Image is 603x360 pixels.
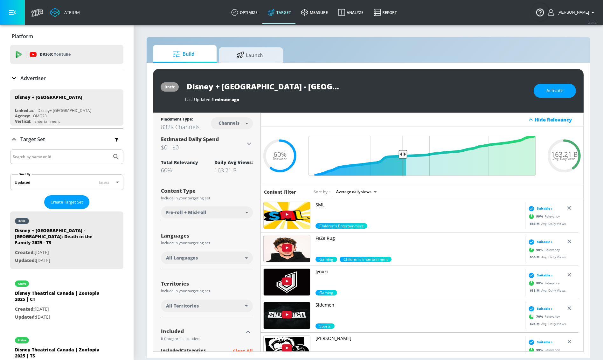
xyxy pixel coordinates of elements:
[305,136,539,176] input: Final Threshold
[226,1,263,24] a: optimize
[164,84,175,90] div: draft
[555,10,589,15] span: login as: kylie.geatz@zefr.com
[315,335,523,357] a: [PERSON_NAME]
[161,300,253,312] div: All Territories
[20,75,46,82] p: Advertiser
[10,274,123,326] div: activeDisney Theatrical Canada | Zootopia 2025 | CTCreated:[DATE]Updated:[DATE]
[333,1,369,24] a: Analyze
[534,84,576,98] button: Activate
[333,187,379,196] div: Average daily views
[18,172,32,176] label: Sort By
[10,89,123,126] div: Disney + [GEOGRAPHIC_DATA]Linked as:Disney+ [GEOGRAPHIC_DATA]Agency:OMG23Vertical:Entertainment
[315,235,523,257] a: FaZe Rug
[527,312,560,321] div: Relevancy
[315,290,337,295] div: 99.0%
[99,180,109,185] span: latest
[261,113,583,127] div: Hide Relevancy
[274,151,287,157] span: 60%
[211,97,239,102] span: 1 minute ago
[38,108,91,113] div: Disney+ [GEOGRAPHIC_DATA]
[264,269,310,295] img: UUjiXtODGCCulmhwypZAWSag
[273,157,287,161] span: Relevance
[527,211,560,221] div: Relevancy
[15,306,35,312] span: Created:
[536,247,544,252] span: 90 %
[166,255,198,261] span: All Languages
[536,314,544,319] span: 70 %
[264,302,310,329] img: UUDogdKl7t7NHzQ95aEwkdMw
[263,1,296,24] a: Target
[225,47,274,63] span: Launch
[15,180,30,185] div: Updated
[536,348,544,352] span: 99 %
[315,257,337,262] span: Gaming
[161,252,253,264] div: All Languages
[62,10,80,15] div: Atrium
[33,113,47,119] div: OMG23
[161,196,253,200] div: Include in your targeting set
[233,347,253,355] p: Clear All
[588,21,597,24] span: v 4.25.4
[527,239,552,245] div: Suitable ›
[13,153,109,161] input: Search by name or Id
[10,27,123,45] div: Platform
[527,254,566,259] div: Avg. Daily Views
[548,9,597,16] button: [PERSON_NAME]
[527,288,566,293] div: Avg. Daily Views
[215,120,243,126] div: Channels
[15,314,36,320] span: Updated:
[161,143,245,152] h3: $0 - $0
[527,321,566,326] div: Avg. Daily Views
[10,129,123,150] div: Target Set
[536,281,544,286] span: 99 %
[315,202,523,208] p: SML
[315,290,337,295] span: Gaming
[530,254,541,259] span: 656 M
[15,227,104,249] div: Disney + [GEOGRAPHIC_DATA] - [GEOGRAPHIC_DATA]: Death in the Family 2025 - TS
[530,288,541,292] span: 633 M
[527,345,560,355] div: Relevancy
[537,306,552,311] span: Suitable ›
[161,166,198,174] div: 60%
[264,235,310,262] img: UUilwZiBBfI9X6yiZRzWty8Q
[527,205,552,211] div: Suitable ›
[15,313,104,321] p: [DATE]
[315,223,367,229] div: 99.0%
[264,202,310,229] img: UUnSWkrRWNQWNhDusoWr_HXQ
[161,123,199,131] div: 832K Channels
[165,209,206,216] span: Pre-roll + Mid-roll
[54,51,71,58] p: Youtube
[166,303,199,309] span: All Territories
[15,119,31,124] div: Vertical:
[537,340,552,344] span: Suitable ›
[10,211,123,269] div: draftDisney + [GEOGRAPHIC_DATA] - [GEOGRAPHIC_DATA]: Death in the Family 2025 - TSCreated:[DATE]U...
[159,46,208,62] span: Build
[15,257,104,265] p: [DATE]
[18,339,26,342] div: active
[315,257,337,262] div: 90.0%
[531,3,549,21] button: Open Resource Center
[161,281,253,286] div: Territories
[527,221,566,226] div: Avg. Daily Views
[15,290,104,305] div: Disney Theatrical Canada | Zootopia 2025 | CT
[537,273,552,278] span: Suitable ›
[161,188,253,193] div: Content Type
[18,219,25,223] div: draft
[536,214,544,219] span: 99 %
[10,45,123,64] div: DV360: Youtube
[527,272,552,278] div: Suitable ›
[315,268,523,275] p: Jynxzi
[44,195,89,209] button: Create Target Set
[546,87,563,95] span: Activate
[161,233,253,238] div: Languages
[315,268,523,290] a: Jynxzi
[527,278,560,288] div: Relevancy
[15,305,104,313] p: [DATE]
[15,94,82,100] div: Disney + [GEOGRAPHIC_DATA]
[161,329,243,334] div: Included
[551,151,578,157] span: 163.21 B
[161,337,243,341] div: 6 Categories Included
